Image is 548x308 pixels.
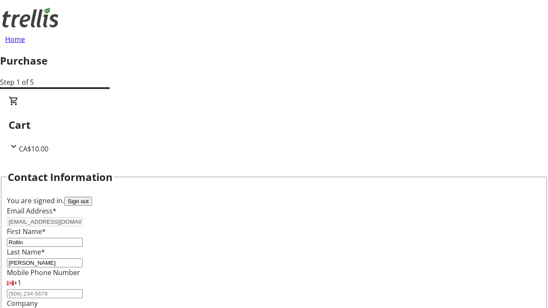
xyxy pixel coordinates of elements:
input: (506) 234-5678 [7,289,83,298]
span: CA$10.00 [19,144,48,154]
label: First Name* [7,227,46,236]
label: Email Address* [7,206,57,216]
h2: Cart [9,117,539,133]
label: Mobile Phone Number [7,268,80,277]
div: CartCA$10.00 [9,96,539,154]
div: You are signed in. [7,195,541,206]
label: Last Name* [7,247,45,257]
button: Sign out [64,197,92,206]
label: Company [7,299,38,308]
h2: Contact Information [8,169,113,185]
